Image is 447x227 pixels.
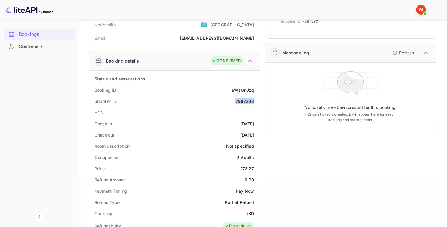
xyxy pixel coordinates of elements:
[210,22,254,28] div: [GEOGRAPHIC_DATA]
[180,35,254,41] div: [EMAIL_ADDRESS][DOMAIN_NAME]
[235,98,254,104] div: 7987283
[305,112,396,123] p: Once a ticket is created, it will appear here for easy tracking and management.
[94,98,117,104] div: Supplier ID
[230,87,254,93] div: leWzQnJzq
[212,58,241,64] div: CONFIRMED
[416,5,426,15] img: Yandex Support
[281,19,302,25] span: Supplier ID:
[226,143,254,149] div: Not specified
[200,19,207,30] span: United States
[399,49,414,56] p: Refresh
[106,58,139,64] div: Booking details
[94,87,116,93] div: Booking ID
[94,199,120,205] div: Refund Type
[282,49,310,56] div: Message log
[94,109,104,116] div: HCN
[4,29,75,40] a: Bookings
[94,143,129,149] div: Room description
[94,210,112,217] div: Currency
[4,41,75,52] a: Customers
[245,210,254,217] div: USD
[94,154,121,161] div: Occupancies
[94,132,114,138] div: Check out
[240,132,254,138] div: [DATE]
[241,165,254,172] div: 173.27
[245,177,254,183] div: 0.00
[94,35,105,41] div: Email
[236,154,254,161] div: 2 Adults
[235,188,254,194] div: Pay Now
[19,31,72,38] div: Bookings
[240,120,254,127] div: [DATE]
[94,188,127,194] div: Payment Timing
[94,76,145,82] div: Status and reservations
[5,5,53,15] img: LiteAPI logo
[225,199,254,205] div: Partial Refund
[389,48,416,58] button: Refresh
[19,43,72,50] div: Customers
[34,211,45,222] button: Collapse navigation
[304,104,397,110] p: No tickets have been created for this booking.
[94,177,125,183] div: Refund Amount
[94,120,112,127] div: Check-in
[94,165,105,172] div: Price
[94,22,116,28] div: Nationality
[302,19,318,25] span: 7987283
